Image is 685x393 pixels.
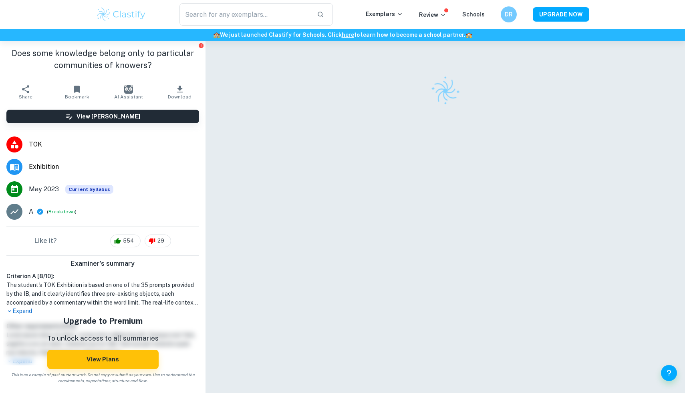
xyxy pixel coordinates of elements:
h5: Upgrade to Premium [47,315,159,327]
span: AI Assistant [114,94,143,100]
button: UPGRADE NOW [533,7,589,22]
input: Search for any exemplars... [179,3,310,26]
span: This is an example of past student work. Do not copy or submit as your own. Use to understand the... [3,372,202,384]
span: Exhibition [29,162,199,172]
span: TOK [29,140,199,149]
button: Breakdown [48,208,75,215]
button: Bookmark [51,81,103,103]
h6: Examiner's summary [3,259,202,269]
img: AI Assistant [124,85,133,94]
button: Download [154,81,205,103]
p: To unlock access to all summaries [47,333,159,344]
a: here [342,32,354,38]
h6: View [PERSON_NAME] [77,112,140,121]
p: Expand [6,307,199,315]
span: ( ) [47,208,77,216]
p: A [29,207,33,217]
span: Bookmark [65,94,89,100]
h1: The student's TOK Exhibition is based on one of the 35 prompts provided by the IB, and it clearly... [6,281,199,307]
h6: Criterion A [ 8 / 10 ]: [6,272,199,281]
span: Download [168,94,191,100]
button: AI Assistant [103,81,154,103]
div: 554 [110,235,141,247]
span: 554 [119,237,138,245]
p: Review [419,10,446,19]
div: This exemplar is based on the current syllabus. Feel free to refer to it for inspiration/ideas wh... [65,185,113,194]
button: View Plans [47,350,159,369]
button: View [PERSON_NAME] [6,110,199,123]
span: May 2023 [29,184,59,194]
div: 29 [145,235,171,247]
a: Schools [462,11,485,18]
span: Current Syllabus [65,185,113,194]
button: DR [501,6,517,22]
button: Report issue [198,42,204,48]
img: Clastify logo [96,6,147,22]
img: Clastify logo [425,71,465,111]
h1: Does some knowledge belong only to particular communities of knowers? [6,47,199,71]
span: 29 [153,237,169,245]
button: Help and Feedback [661,365,677,381]
h6: We just launched Clastify for Schools. Click to learn how to become a school partner. [2,30,683,39]
h6: Like it? [34,236,57,246]
span: Share [19,94,32,100]
span: 🏫 [213,32,220,38]
h6: DR [504,10,514,19]
p: Exemplars [366,10,403,18]
span: 🏫 [465,32,472,38]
